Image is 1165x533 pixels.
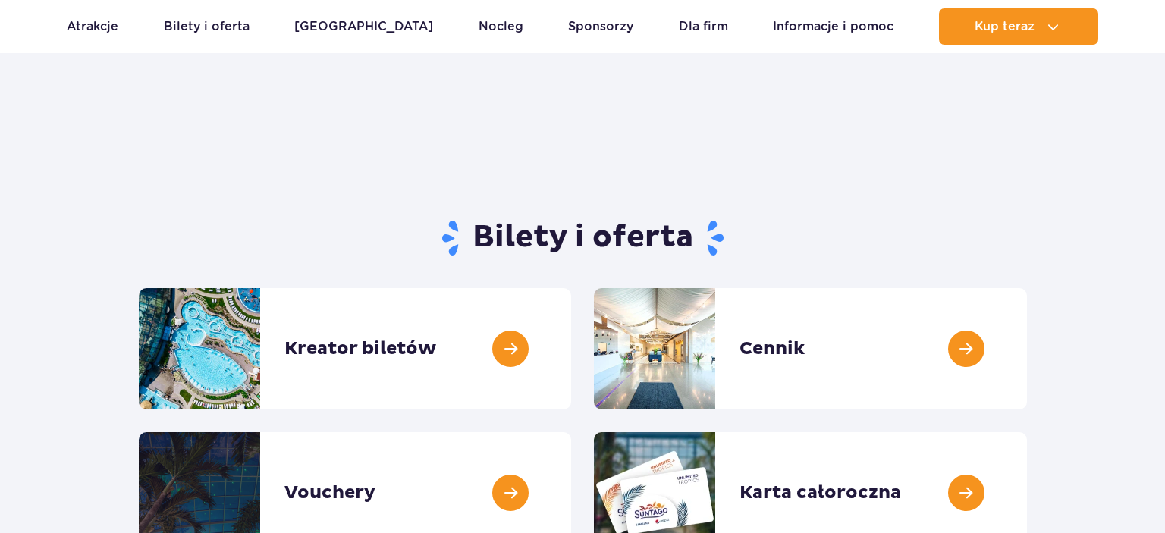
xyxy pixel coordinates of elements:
a: Informacje i pomoc [773,8,893,45]
a: Nocleg [479,8,523,45]
button: Kup teraz [939,8,1098,45]
a: Bilety i oferta [164,8,250,45]
a: Sponsorzy [568,8,633,45]
span: Kup teraz [975,20,1035,33]
a: Atrakcje [67,8,118,45]
a: Dla firm [679,8,728,45]
a: [GEOGRAPHIC_DATA] [294,8,433,45]
h1: Bilety i oferta [139,218,1027,258]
